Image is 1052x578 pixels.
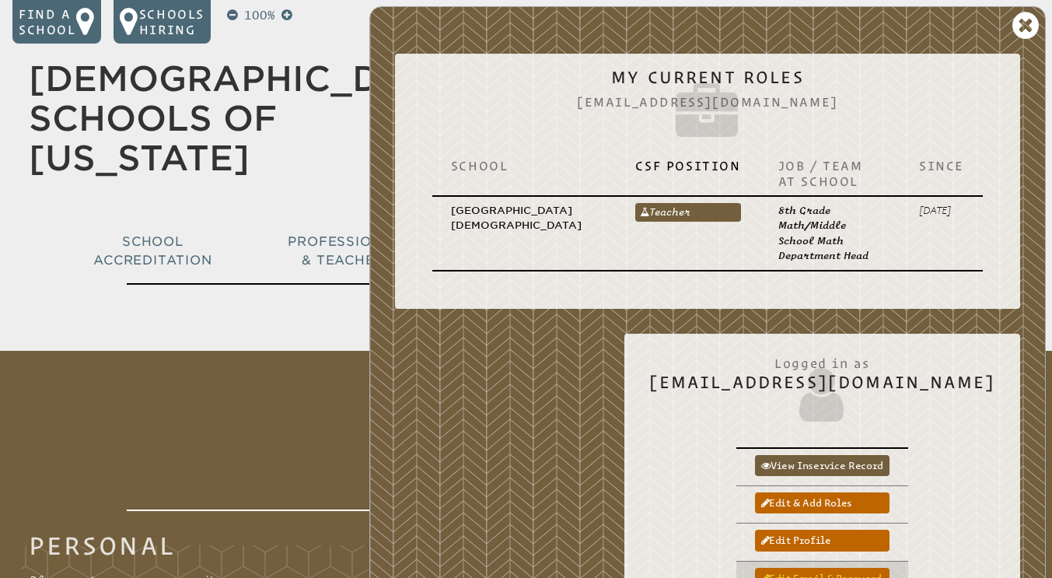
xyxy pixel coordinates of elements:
[127,357,926,511] h1: Edit Profile
[29,536,176,555] legend: Personal
[755,455,889,476] a: View inservice record
[288,234,515,268] span: Professional Development & Teacher Certification
[19,6,76,37] p: Find a school
[755,492,889,513] a: Edit & add roles
[649,348,995,373] span: Logged in as
[635,203,740,222] a: Teacher
[29,58,470,178] a: [DEMOGRAPHIC_DATA] Schools of [US_STATE]
[241,6,278,25] p: 100%
[420,68,995,145] h2: My Current Roles
[755,530,889,551] a: Edit profile
[139,6,204,37] p: Schools Hiring
[649,348,995,426] h2: [EMAIL_ADDRESS][DOMAIN_NAME]
[778,203,882,264] p: 8th Grade Math/Middle School Math Department Head
[635,158,740,173] p: CSF Position
[778,158,882,189] p: Job / Team at School
[919,158,964,173] p: Since
[451,158,599,173] p: School
[93,234,211,268] span: School Accreditation
[451,203,599,233] p: [GEOGRAPHIC_DATA][DEMOGRAPHIC_DATA]
[919,203,964,218] p: [DATE]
